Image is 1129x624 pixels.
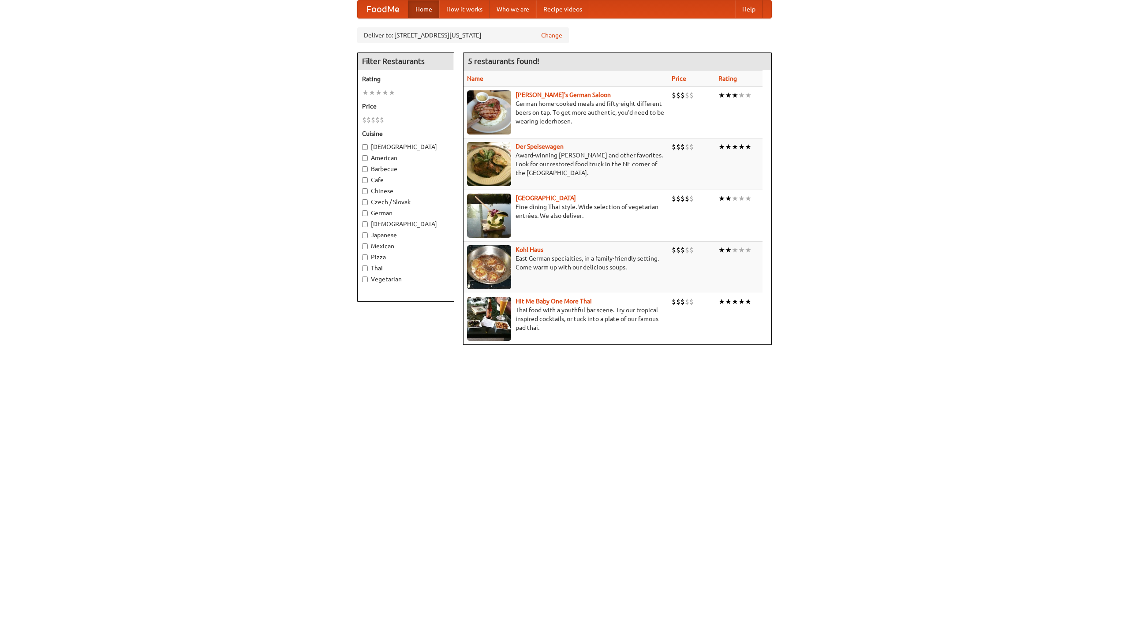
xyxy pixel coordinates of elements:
li: $ [375,115,380,125]
label: Barbecue [362,164,449,173]
input: Chinese [362,188,368,194]
li: ★ [725,90,732,100]
li: ★ [745,194,751,203]
li: ★ [732,245,738,255]
li: $ [672,90,676,100]
li: $ [366,115,371,125]
li: $ [676,194,680,203]
label: Thai [362,264,449,273]
li: ★ [732,297,738,306]
li: ★ [362,88,369,97]
a: Price [672,75,686,82]
h5: Cuisine [362,129,449,138]
label: Japanese [362,231,449,239]
input: Barbecue [362,166,368,172]
a: Der Speisewagen [516,143,564,150]
input: Thai [362,265,368,271]
li: ★ [375,88,382,97]
a: FoodMe [358,0,408,18]
a: Rating [718,75,737,82]
li: $ [676,245,680,255]
b: [GEOGRAPHIC_DATA] [516,194,576,202]
li: $ [676,297,680,306]
li: ★ [725,142,732,152]
li: ★ [745,245,751,255]
li: $ [672,194,676,203]
img: kohlhaus.jpg [467,245,511,289]
a: Name [467,75,483,82]
li: $ [680,90,685,100]
h5: Rating [362,75,449,83]
li: $ [689,194,694,203]
label: Vegetarian [362,275,449,284]
li: ★ [738,297,745,306]
p: German home-cooked meals and fifty-eight different beers on tap. To get more authentic, you'd nee... [467,99,665,126]
input: Pizza [362,254,368,260]
li: ★ [738,142,745,152]
p: Thai food with a youthful bar scene. Try our tropical inspired cocktails, or tuck into a plate of... [467,306,665,332]
label: [DEMOGRAPHIC_DATA] [362,142,449,151]
p: Fine dining Thai-style. Wide selection of vegetarian entrées. We also deliver. [467,202,665,220]
li: ★ [718,142,725,152]
li: ★ [369,88,375,97]
li: ★ [732,194,738,203]
li: $ [689,245,694,255]
li: ★ [745,297,751,306]
img: babythai.jpg [467,297,511,341]
label: American [362,153,449,162]
li: ★ [745,142,751,152]
li: $ [685,194,689,203]
li: ★ [718,245,725,255]
label: Mexican [362,242,449,250]
a: Help [735,0,763,18]
img: speisewagen.jpg [467,142,511,186]
img: esthers.jpg [467,90,511,135]
li: $ [676,142,680,152]
li: $ [685,245,689,255]
h4: Filter Restaurants [358,52,454,70]
li: $ [685,297,689,306]
input: German [362,210,368,216]
li: ★ [738,245,745,255]
a: [PERSON_NAME]'s German Saloon [516,91,611,98]
label: Czech / Slovak [362,198,449,206]
li: $ [689,297,694,306]
a: Kohl Haus [516,246,543,253]
a: Who we are [490,0,536,18]
li: $ [685,142,689,152]
li: ★ [738,194,745,203]
a: Hit Me Baby One More Thai [516,298,592,305]
li: $ [672,245,676,255]
label: [DEMOGRAPHIC_DATA] [362,220,449,228]
li: $ [371,115,375,125]
input: Cafe [362,177,368,183]
h5: Price [362,102,449,111]
li: $ [680,297,685,306]
li: $ [680,245,685,255]
label: German [362,209,449,217]
li: ★ [718,194,725,203]
label: Chinese [362,187,449,195]
input: Czech / Slovak [362,199,368,205]
li: ★ [732,90,738,100]
li: $ [689,90,694,100]
div: Deliver to: [STREET_ADDRESS][US_STATE] [357,27,569,43]
a: Home [408,0,439,18]
input: Mexican [362,243,368,249]
img: satay.jpg [467,194,511,238]
li: ★ [718,297,725,306]
p: Award-winning [PERSON_NAME] and other favorites. Look for our restored food truck in the NE corne... [467,151,665,177]
li: ★ [725,194,732,203]
li: $ [672,297,676,306]
li: $ [362,115,366,125]
li: ★ [718,90,725,100]
ng-pluralize: 5 restaurants found! [468,57,539,65]
input: American [362,155,368,161]
li: $ [380,115,384,125]
a: How it works [439,0,490,18]
input: Japanese [362,232,368,238]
